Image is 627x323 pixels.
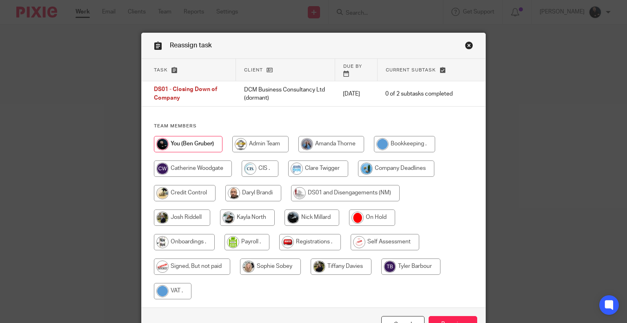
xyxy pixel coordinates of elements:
td: 0 of 2 subtasks completed [377,81,461,107]
h4: Team members [154,123,474,129]
span: Client [244,68,263,72]
p: DCM Business Consultancy Ltd (dormant) [244,86,327,102]
a: Close this dialog window [465,41,473,52]
span: Current subtask [386,68,436,72]
span: Due by [343,64,362,69]
p: [DATE] [343,90,369,98]
span: DS01 - Closing Down of Company [154,87,217,101]
span: Reassign task [170,42,212,49]
span: Task [154,68,168,72]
